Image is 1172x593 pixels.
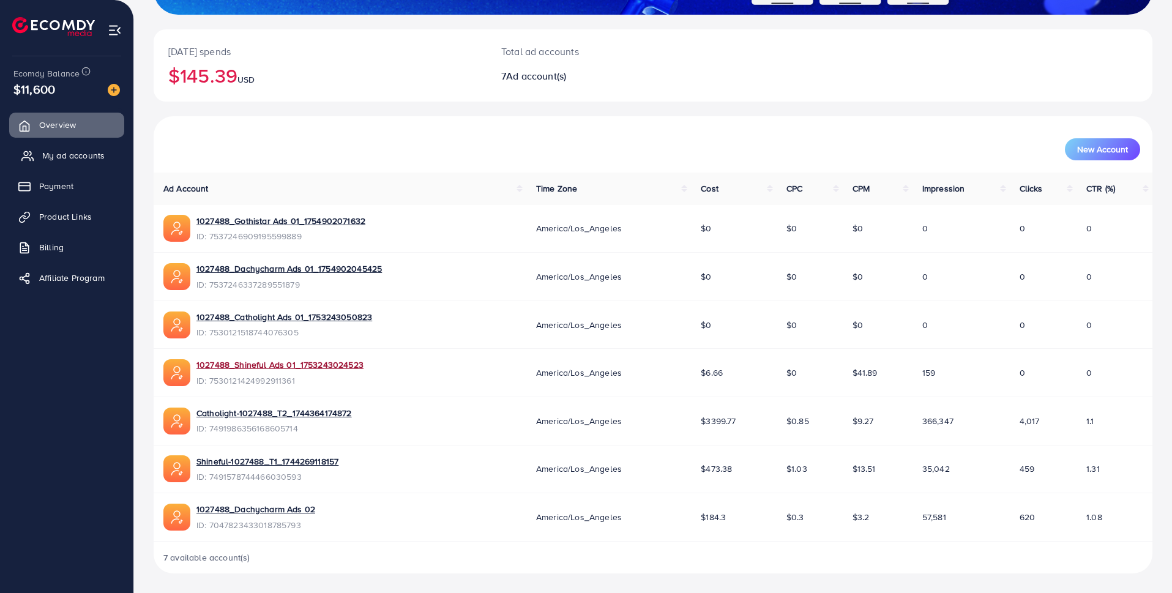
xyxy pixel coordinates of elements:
[922,222,928,234] span: 0
[853,270,863,283] span: $0
[196,519,315,531] span: ID: 7047823433018785793
[1020,463,1034,475] span: 459
[853,319,863,331] span: $0
[1020,182,1043,195] span: Clicks
[853,222,863,234] span: $0
[786,222,797,234] span: $0
[922,511,946,523] span: 57,581
[1086,511,1102,523] span: 1.08
[9,113,124,137] a: Overview
[786,319,797,331] span: $0
[196,278,382,291] span: ID: 7537246337289551879
[1086,182,1115,195] span: CTR (%)
[1086,222,1092,234] span: 0
[1077,145,1128,154] span: New Account
[9,266,124,290] a: Affiliate Program
[196,422,352,434] span: ID: 7491986356168605714
[108,84,120,96] img: image
[501,44,722,59] p: Total ad accounts
[1020,367,1025,379] span: 0
[536,222,622,234] span: America/Los_Angeles
[853,463,876,475] span: $13.51
[163,551,250,564] span: 7 available account(s)
[163,455,190,482] img: ic-ads-acc.e4c84228.svg
[13,67,80,80] span: Ecomdy Balance
[786,182,802,195] span: CPC
[853,182,870,195] span: CPM
[108,23,122,37] img: menu
[196,407,352,419] a: Catholight-1027488_T2_1744364174872
[786,270,797,283] span: $0
[196,326,372,338] span: ID: 7530121518744076305
[1020,270,1025,283] span: 0
[922,270,928,283] span: 0
[196,375,364,387] span: ID: 7530121424992911361
[196,230,365,242] span: ID: 7537246909195599889
[9,174,124,198] a: Payment
[536,319,622,331] span: America/Los_Angeles
[196,215,365,227] a: 1027488_Gothistar Ads 01_1754902071632
[501,70,722,82] h2: 7
[39,180,73,192] span: Payment
[701,367,723,379] span: $6.66
[196,311,372,323] a: 1027488_Catholight Ads 01_1753243050823
[39,241,64,253] span: Billing
[922,319,928,331] span: 0
[1086,415,1094,427] span: 1.1
[506,69,566,83] span: Ad account(s)
[536,511,622,523] span: America/Los_Angeles
[9,204,124,229] a: Product Links
[1020,415,1040,427] span: 4,017
[163,215,190,242] img: ic-ads-acc.e4c84228.svg
[237,73,255,86] span: USD
[39,119,76,131] span: Overview
[196,455,338,468] a: Shineful-1027488_T1_1744269118157
[42,149,105,162] span: My ad accounts
[168,44,472,59] p: [DATE] spends
[536,415,622,427] span: America/Los_Angeles
[1020,319,1025,331] span: 0
[922,415,954,427] span: 366,347
[853,367,878,379] span: $41.89
[1020,511,1035,523] span: 620
[786,511,804,523] span: $0.3
[922,463,950,475] span: 35,042
[701,270,711,283] span: $0
[1086,367,1092,379] span: 0
[853,415,874,427] span: $9.27
[701,182,719,195] span: Cost
[701,511,726,523] span: $184.3
[163,263,190,290] img: ic-ads-acc.e4c84228.svg
[536,463,622,475] span: America/Los_Angeles
[536,367,622,379] span: America/Los_Angeles
[701,463,732,475] span: $473.38
[536,270,622,283] span: America/Los_Angeles
[701,222,711,234] span: $0
[9,235,124,259] a: Billing
[163,182,209,195] span: Ad Account
[922,182,965,195] span: Impression
[922,367,935,379] span: 159
[1086,270,1092,283] span: 0
[9,143,124,168] a: My ad accounts
[39,211,92,223] span: Product Links
[163,408,190,434] img: ic-ads-acc.e4c84228.svg
[196,471,338,483] span: ID: 7491578744466030593
[786,463,807,475] span: $1.03
[163,359,190,386] img: ic-ads-acc.e4c84228.svg
[1086,463,1100,475] span: 1.31
[701,319,711,331] span: $0
[853,511,870,523] span: $3.2
[168,64,472,87] h2: $145.39
[536,182,577,195] span: Time Zone
[13,80,55,98] span: $11,600
[701,415,736,427] span: $3399.77
[196,359,364,371] a: 1027488_Shineful Ads 01_1753243024523
[12,17,95,36] img: logo
[196,263,382,275] a: 1027488_Dachycharm Ads 01_1754902045425
[163,504,190,531] img: ic-ads-acc.e4c84228.svg
[1020,222,1025,234] span: 0
[786,415,809,427] span: $0.85
[1120,538,1163,584] iframe: Chat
